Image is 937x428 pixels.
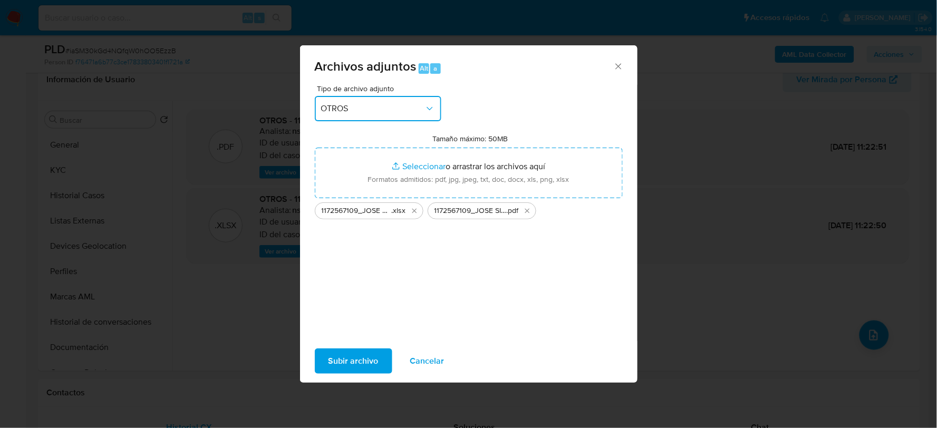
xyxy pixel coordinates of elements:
ul: Archivos seleccionados [315,198,623,219]
span: 1172567109_JOSE SIERRA_JUL2025 [322,206,392,216]
span: 1172567109_JOSE SIERRA_JUL2025 [434,206,507,216]
span: Subir archivo [329,349,379,373]
span: Tipo de archivo adjunto [317,85,444,92]
span: Alt [420,63,428,73]
button: Cerrar [613,61,623,71]
span: a [434,63,438,73]
button: OTROS [315,96,441,121]
span: Cancelar [410,349,445,373]
button: Cancelar [397,348,458,374]
span: OTROS [321,103,424,114]
label: Tamaño máximo: 50MB [432,134,508,143]
button: Subir archivo [315,348,392,374]
span: .pdf [507,206,519,216]
span: .xlsx [392,206,406,216]
span: Archivos adjuntos [315,57,417,75]
button: Eliminar 1172567109_JOSE SIERRA_JUL2025.xlsx [408,205,421,217]
button: Eliminar 1172567109_JOSE SIERRA_JUL2025.pdf [521,205,534,217]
